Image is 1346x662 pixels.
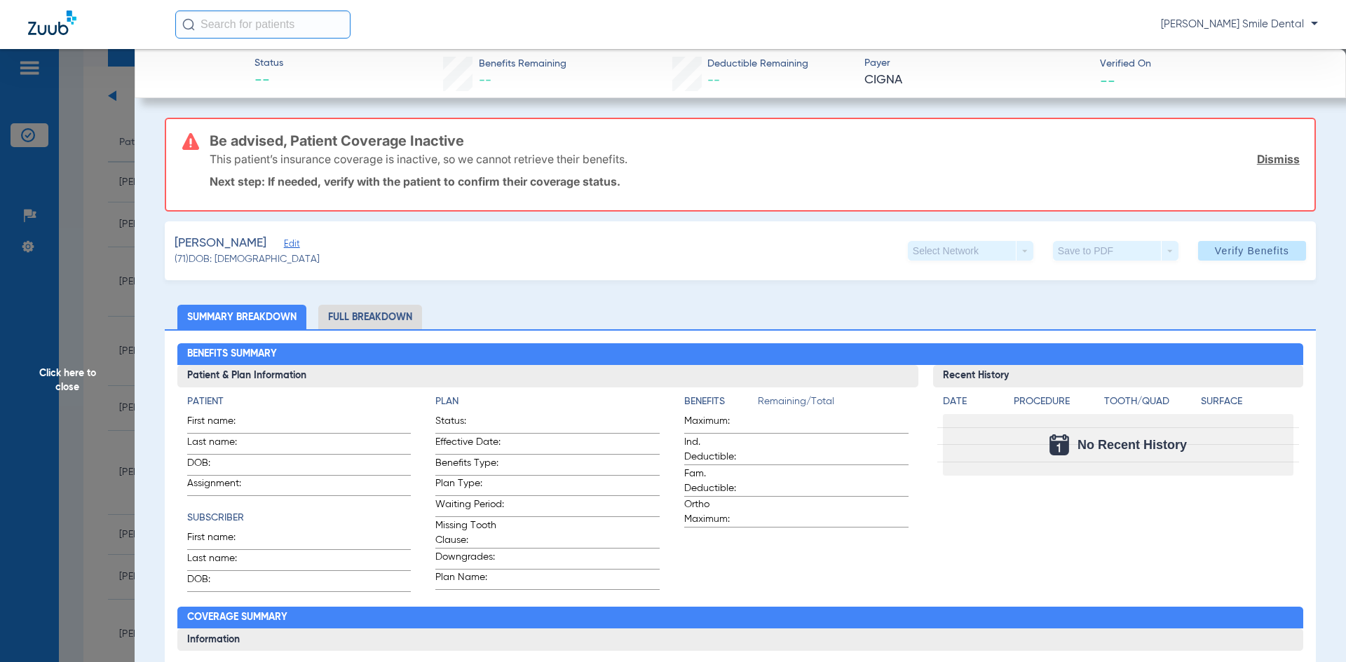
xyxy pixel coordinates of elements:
h4: Date [943,394,1002,409]
span: Verified On [1100,57,1324,71]
img: Zuub Logo [28,11,76,35]
span: [PERSON_NAME] Smile Dental [1161,18,1318,32]
h3: Be advised, Patient Coverage Inactive [210,134,1300,148]
span: Payer [864,56,1088,71]
h3: Recent History [933,365,1304,387]
img: Calendar [1049,434,1069,455]
h4: Patient [187,394,412,409]
h4: Surface [1201,394,1293,409]
span: Maximum: [684,414,753,433]
span: Assignment: [187,476,256,495]
span: Effective Date: [435,435,504,454]
p: This patient’s insurance coverage is inactive, so we cannot retrieve their benefits. [210,152,627,166]
span: Downgrades: [435,550,504,569]
span: No Recent History [1078,438,1187,452]
span: -- [254,71,283,91]
span: Benefits Type: [435,456,504,475]
h3: Patient & Plan Information [177,365,918,387]
h4: Benefits [684,394,758,409]
span: Last name: [187,551,256,570]
img: error-icon [182,133,199,150]
span: Last name: [187,435,256,454]
app-breakdown-title: Surface [1201,394,1293,414]
span: [PERSON_NAME] [175,235,266,252]
h3: Information [177,628,1304,651]
span: Plan Type: [435,476,504,495]
h2: Coverage Summary [177,607,1304,629]
p: Next step: If needed, verify with the patient to confirm their coverage status. [210,174,1300,188]
app-breakdown-title: Benefits [684,394,758,414]
a: Dismiss [1257,152,1300,166]
span: Benefits Remaining [479,57,566,71]
iframe: Chat Widget [1276,595,1346,662]
span: Ortho Maximum: [684,497,753,527]
img: Search Icon [182,18,195,31]
h4: Subscriber [187,511,412,525]
app-breakdown-title: Date [943,394,1002,414]
span: (71) DOB: [DEMOGRAPHIC_DATA] [175,252,320,267]
span: Ind. Deductible: [684,435,753,464]
span: Missing Tooth Clause: [435,518,504,548]
span: Remaining/Total [758,394,909,414]
input: Search for patients [175,11,351,39]
span: -- [707,74,720,87]
li: Full Breakdown [318,305,422,329]
app-breakdown-title: Procedure [1014,394,1099,414]
span: Fam. Deductible: [684,467,753,496]
app-breakdown-title: Tooth/Quad [1104,394,1197,414]
h4: Plan [435,394,660,409]
h2: Benefits Summary [177,343,1304,366]
h4: Procedure [1014,394,1099,409]
h4: Tooth/Quad [1104,394,1197,409]
li: Summary Breakdown [177,305,306,329]
span: Verify Benefits [1215,245,1289,256]
span: Edit [284,239,297,252]
span: -- [479,74,491,87]
span: DOB: [187,456,256,475]
span: Status: [435,414,504,433]
span: First name: [187,414,256,433]
span: Deductible Remaining [707,57,808,71]
span: Status [254,56,283,71]
span: DOB: [187,572,256,591]
span: -- [1100,73,1115,88]
span: Waiting Period: [435,497,504,516]
span: CIGNA [864,71,1088,89]
button: Verify Benefits [1198,241,1306,261]
span: Plan Name: [435,570,504,589]
span: First name: [187,530,256,549]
